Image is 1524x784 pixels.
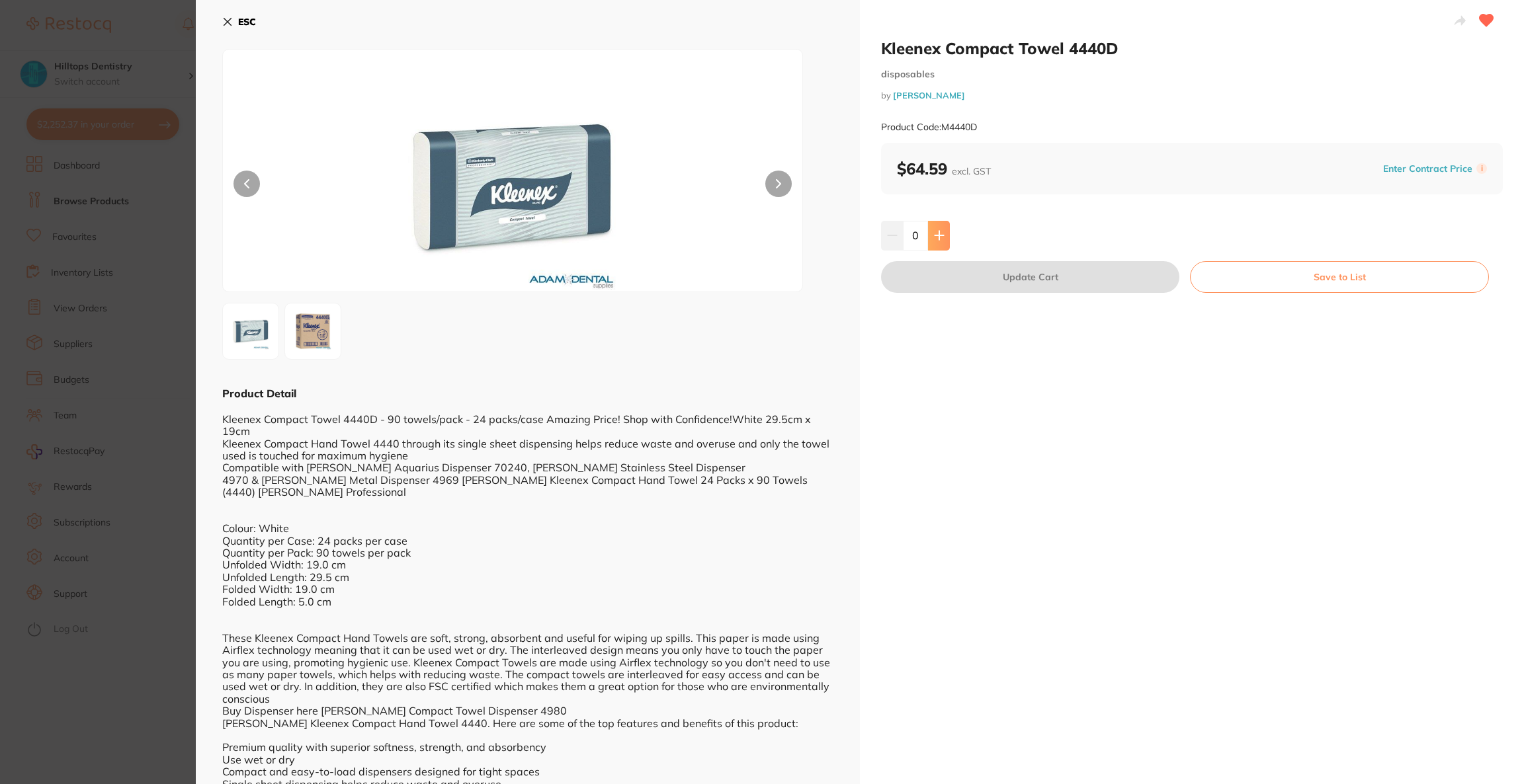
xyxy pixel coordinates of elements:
button: Enter Contract Price [1379,163,1476,175]
img: RC5qcGc [227,307,275,355]
b: $64.59 [897,159,991,178]
b: ESC [238,16,256,28]
img: RC5qcGc [339,83,686,292]
h2: Kleenex Compact Towel 4440D [881,38,1503,58]
label: i [1476,163,1487,174]
button: ESC [222,11,256,33]
img: RF8yLmpwZw [289,307,337,355]
button: Update Cart [881,261,1179,293]
a: [PERSON_NAME] [893,90,965,100]
b: Product Detail [222,387,296,400]
button: Save to List [1190,261,1489,293]
small: Product Code: M4440D [881,122,977,133]
span: excl. GST [952,165,991,177]
small: by [881,91,1503,100]
small: disposables [881,69,1503,80]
